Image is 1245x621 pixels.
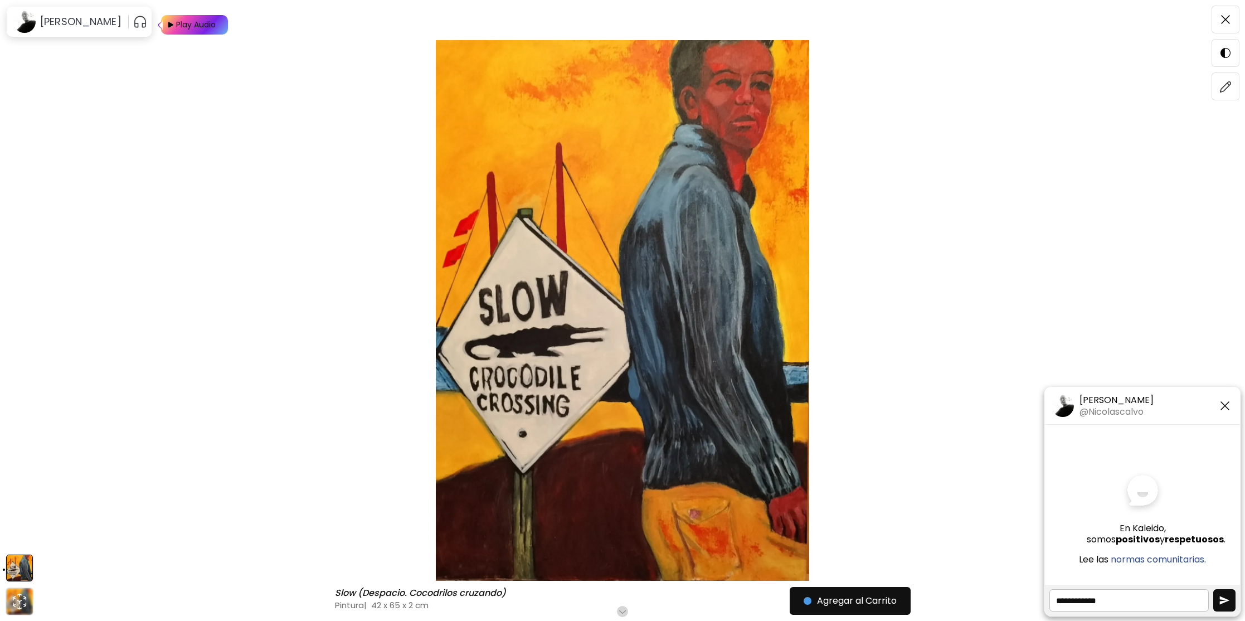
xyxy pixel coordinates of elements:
[804,594,897,608] span: Agregar al Carrito
[1087,523,1198,545] h5: En Kaleido, somos y .
[157,15,163,35] img: Play
[1079,406,1154,418] h5: @Nicolascalvo
[335,588,509,599] h6: Slow (Despacio. Cocodrilos cruzando)
[335,599,811,611] h4: Pintura | 42 x 65 x 2 cm
[1052,394,1154,418] a: [PERSON_NAME]@Nicolascalvo
[1079,394,1154,406] h5: [PERSON_NAME]
[161,15,175,35] img: Play
[11,593,28,610] div: animation
[1111,554,1206,565] h5: normas comunitarias.
[175,15,217,35] div: Play Audio
[40,15,121,28] h6: [PERSON_NAME]
[1079,554,1108,565] h5: Lee las
[1116,533,1160,546] strong: positivos
[133,13,147,31] button: pauseOutline IconGradient Icon
[1165,533,1224,546] strong: respetuosos
[790,587,911,615] button: Agregar al Carrito
[1121,471,1165,515] img: messageSectionZeroState
[1219,595,1230,606] img: airplane.svg
[1213,589,1236,612] button: chat.message.sendMessage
